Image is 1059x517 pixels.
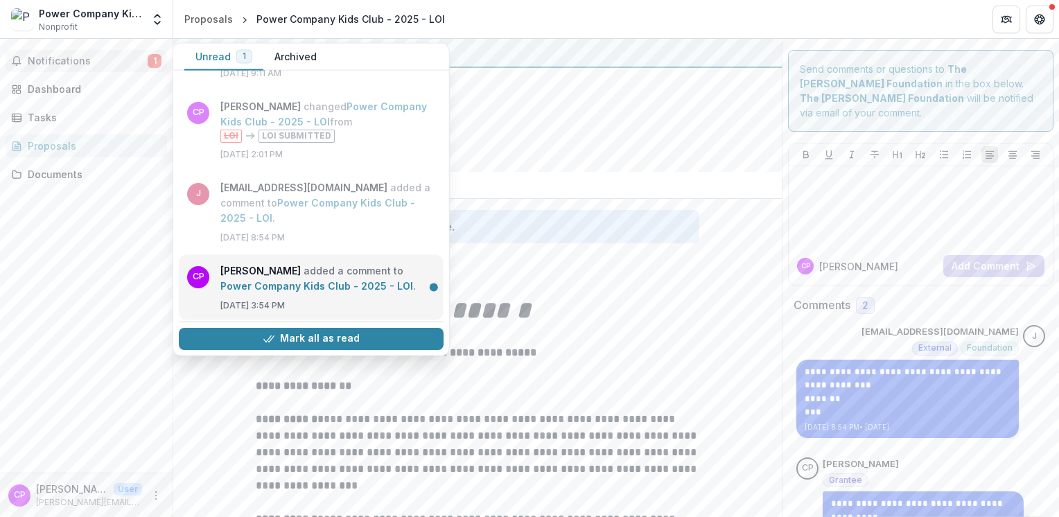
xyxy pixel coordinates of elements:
div: The [PERSON_NAME] Foundation [184,44,771,61]
button: Archived [263,44,328,71]
span: 1 [148,54,161,68]
button: Align Left [981,146,998,163]
span: Foundation [967,343,1013,353]
h2: Comments [794,299,850,312]
button: Get Help [1026,6,1053,33]
div: jcline@bolickfoundation.org [1032,332,1037,341]
p: [PERSON_NAME][EMAIL_ADDRESS][DOMAIN_NAME] [36,496,142,509]
div: Documents [28,167,156,182]
span: 1 [243,51,246,61]
a: Power Company Kids Club - 2025 - LOI [220,279,413,291]
button: Align Right [1027,146,1044,163]
button: Heading 2 [912,146,929,163]
button: Heading 1 [889,146,906,163]
div: Send comments or questions to in the box below. will be notified via email of your comment. [788,50,1053,132]
button: Add Comment [943,255,1044,277]
a: Power Company Kids Club - 2025 - LOI [220,196,415,223]
p: [PERSON_NAME] [823,457,899,471]
button: Open entity switcher [148,6,167,33]
span: Grantee [829,475,862,485]
button: Underline [821,146,837,163]
span: Nonprofit [39,21,78,33]
button: Notifications1 [6,50,167,72]
button: Align Center [1004,146,1021,163]
a: Documents [6,163,167,186]
span: Notifications [28,55,148,67]
p: changed from [220,98,435,142]
p: [PERSON_NAME] [36,482,108,496]
p: [PERSON_NAME] [819,259,898,274]
span: 2 [862,300,868,312]
button: More [148,487,164,504]
p: [DATE] 8:54 PM • [DATE] [805,422,1010,432]
div: Charles G Pottenger [801,263,810,270]
nav: breadcrumb [179,9,450,29]
div: Power Company Kids Club [39,6,142,21]
h2: Power Company Kids Club - 2025 - LOI [184,79,749,96]
p: User [114,483,142,496]
a: Proposals [6,134,167,157]
div: Charles G Pottenger [802,464,814,473]
button: Bold [798,146,814,163]
p: [EMAIL_ADDRESS][DOMAIN_NAME] [861,325,1019,339]
button: Mark all as read [179,328,444,350]
strong: The [PERSON_NAME] Foundation [800,92,964,104]
div: Dashboard [28,82,156,96]
button: Ordered List [959,146,975,163]
button: Unread [184,44,263,71]
button: Strike [866,146,883,163]
button: Bullet List [936,146,952,163]
button: Partners [992,6,1020,33]
div: Power Company Kids Club - 2025 - LOI [256,12,445,26]
div: Proposals [184,12,233,26]
p: added a comment to . [220,179,435,225]
button: Italicize [843,146,860,163]
a: Tasks [6,106,167,129]
a: Proposals [179,9,238,29]
a: Dashboard [6,78,167,100]
div: Tasks [28,110,156,125]
div: Charles G Pottenger [14,491,26,500]
span: External [918,343,952,353]
p: added a comment to . [220,263,435,293]
div: Proposals [28,139,156,153]
a: Power Company Kids Club - 2025 - LOI [220,100,427,127]
img: Power Company Kids Club [11,8,33,30]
